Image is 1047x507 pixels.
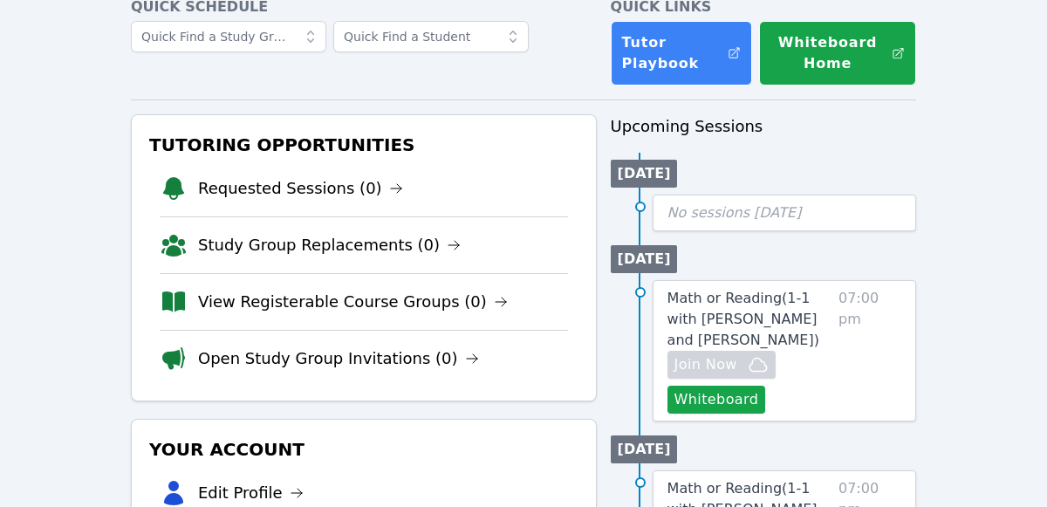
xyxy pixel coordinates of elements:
[333,21,529,52] input: Quick Find a Student
[611,160,678,188] li: [DATE]
[198,346,479,371] a: Open Study Group Invitations (0)
[198,233,461,257] a: Study Group Replacements (0)
[759,21,916,86] button: Whiteboard Home
[667,288,831,351] a: Math or Reading(1-1 with [PERSON_NAME] and [PERSON_NAME])
[611,245,678,273] li: [DATE]
[146,129,582,161] h3: Tutoring Opportunities
[667,351,776,379] button: Join Now
[674,354,737,375] span: Join Now
[667,204,802,221] span: No sessions [DATE]
[611,21,753,86] a: Tutor Playbook
[198,481,304,505] a: Edit Profile
[131,21,326,52] input: Quick Find a Study Group
[611,114,916,139] h3: Upcoming Sessions
[611,435,678,463] li: [DATE]
[838,288,901,414] span: 07:00 pm
[667,386,766,414] button: Whiteboard
[198,290,508,314] a: View Registerable Course Groups (0)
[667,290,819,348] span: Math or Reading ( 1-1 with [PERSON_NAME] and [PERSON_NAME] )
[198,176,403,201] a: Requested Sessions (0)
[146,434,582,465] h3: Your Account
